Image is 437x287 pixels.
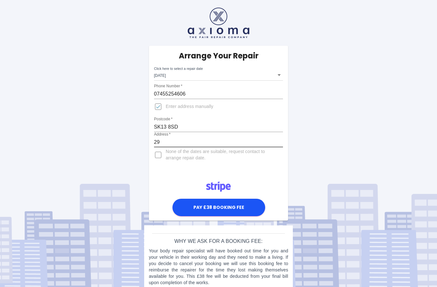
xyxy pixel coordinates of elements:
[154,132,171,137] label: Address
[188,8,249,38] img: axioma
[154,117,172,122] label: Postcode
[172,199,265,216] button: Pay £38 Booking Fee
[166,149,278,161] span: None of the dates are suitable, request contact to arrange repair date.
[154,66,203,71] label: Click here to select a repair date
[149,237,288,246] h6: Why we ask for a booking fee:
[203,179,234,194] img: Logo
[154,83,182,89] label: Phone Number
[166,103,213,110] span: Enter address manually
[179,51,259,61] h5: Arrange Your Repair
[149,248,288,286] p: Your body repair specialist will have booked out time for you and your vehicle in their working d...
[154,69,283,81] div: [DATE]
